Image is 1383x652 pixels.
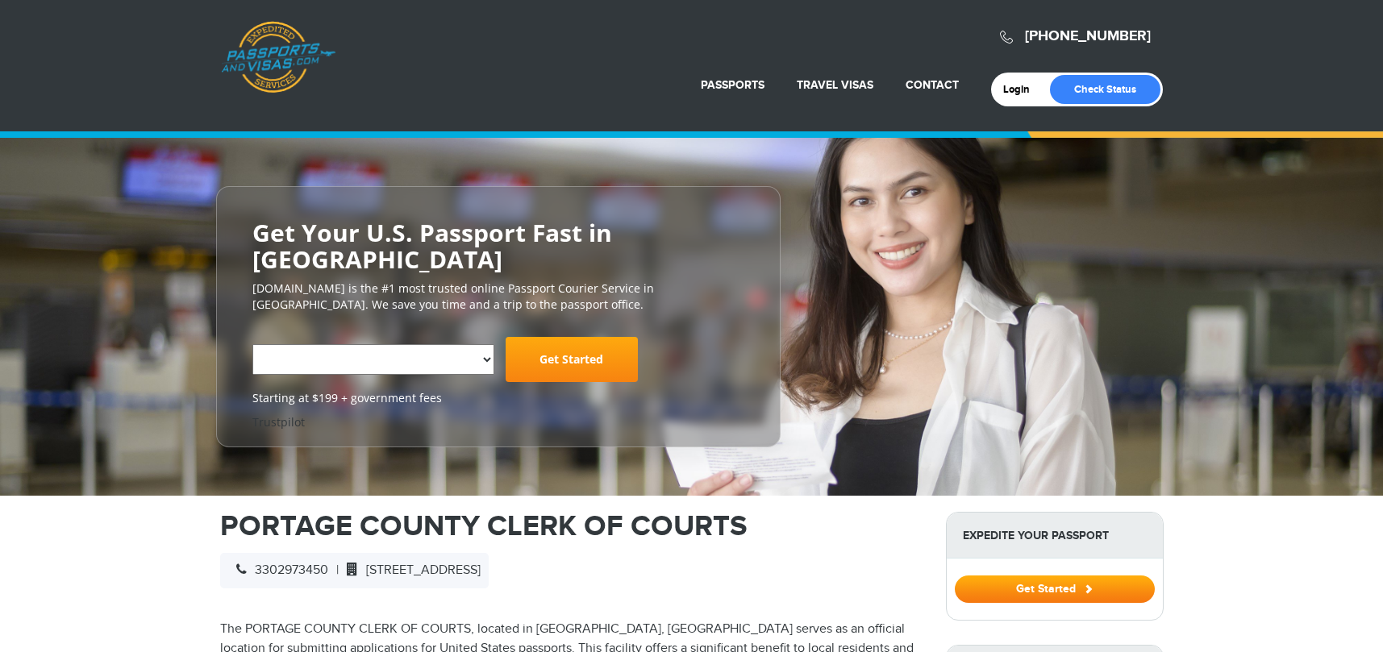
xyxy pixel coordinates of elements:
a: Trustpilot [252,414,305,430]
a: Login [1003,83,1041,96]
span: Starting at $199 + government fees [252,390,744,406]
div: | [220,553,489,588]
span: 3302973450 [228,563,328,578]
h2: Get Your U.S. Passport Fast in [GEOGRAPHIC_DATA] [252,219,744,272]
a: Contact [906,78,959,92]
a: Travel Visas [797,78,873,92]
h1: PORTAGE COUNTY CLERK OF COURTS [220,512,922,541]
a: Passports & [DOMAIN_NAME] [221,21,335,93]
strong: Expedite Your Passport [947,513,1163,559]
a: [PHONE_NUMBER] [1025,27,1151,45]
a: Get Started [506,337,638,382]
p: [DOMAIN_NAME] is the #1 most trusted online Passport Courier Service in [GEOGRAPHIC_DATA]. We sav... [252,280,744,313]
a: Passports [701,78,764,92]
span: [STREET_ADDRESS] [339,563,481,578]
a: Check Status [1050,75,1160,104]
a: Get Started [955,582,1155,595]
button: Get Started [955,575,1155,603]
